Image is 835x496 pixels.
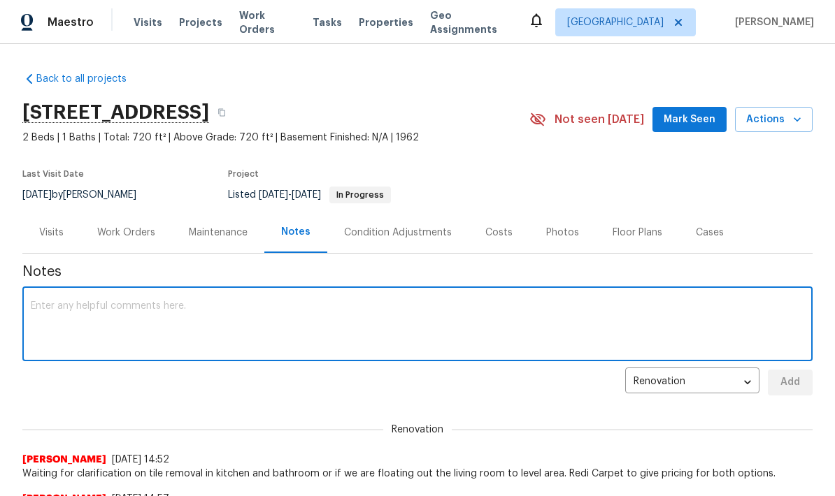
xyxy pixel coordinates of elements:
[383,423,452,437] span: Renovation
[746,111,801,129] span: Actions
[292,190,321,200] span: [DATE]
[259,190,321,200] span: -
[189,226,248,240] div: Maintenance
[112,455,169,465] span: [DATE] 14:52
[735,107,813,133] button: Actions
[179,15,222,29] span: Projects
[39,226,64,240] div: Visits
[22,190,52,200] span: [DATE]
[22,453,106,467] span: [PERSON_NAME]
[48,15,94,29] span: Maestro
[259,190,288,200] span: [DATE]
[430,8,511,36] span: Geo Assignments
[22,170,84,178] span: Last Visit Date
[613,226,662,240] div: Floor Plans
[313,17,342,27] span: Tasks
[331,191,390,199] span: In Progress
[652,107,727,133] button: Mark Seen
[134,15,162,29] span: Visits
[625,365,759,400] div: Renovation
[22,131,529,145] span: 2 Beds | 1 Baths | Total: 720 ft² | Above Grade: 720 ft² | Basement Finished: N/A | 1962
[567,15,664,29] span: [GEOGRAPHIC_DATA]
[729,15,814,29] span: [PERSON_NAME]
[344,226,452,240] div: Condition Adjustments
[209,100,234,125] button: Copy Address
[359,15,413,29] span: Properties
[281,225,311,239] div: Notes
[97,226,155,240] div: Work Orders
[485,226,513,240] div: Costs
[22,72,157,86] a: Back to all projects
[239,8,296,36] span: Work Orders
[555,112,644,126] span: Not seen [DATE]
[546,226,579,240] div: Photos
[228,170,259,178] span: Project
[22,187,153,203] div: by [PERSON_NAME]
[664,111,715,129] span: Mark Seen
[228,190,391,200] span: Listed
[22,265,813,279] span: Notes
[696,226,724,240] div: Cases
[22,467,813,481] span: Waiting for clarification on tile removal in kitchen and bathroom or if we are floating out the l...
